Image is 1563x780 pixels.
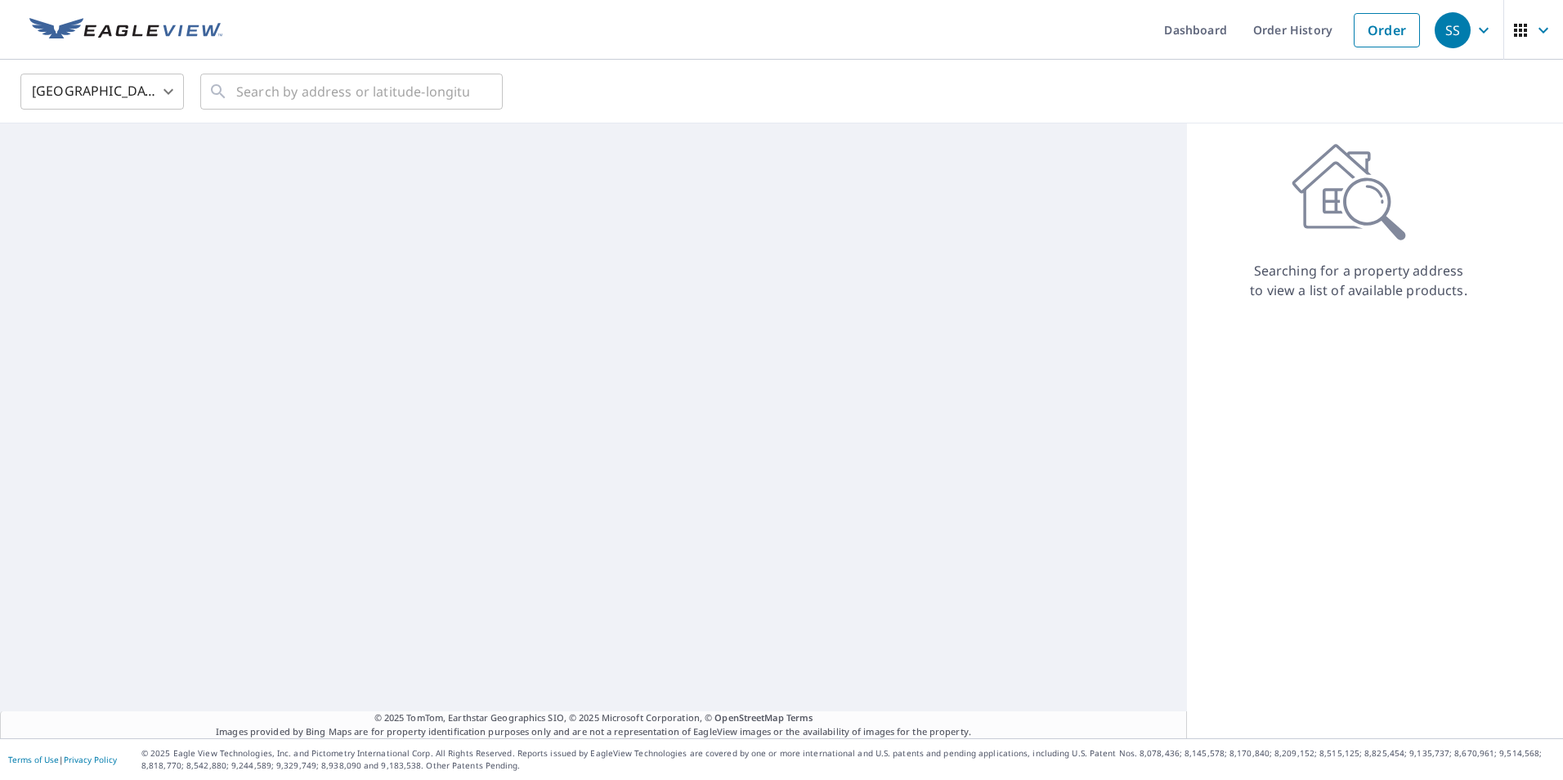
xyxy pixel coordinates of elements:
[374,711,813,725] span: © 2025 TomTom, Earthstar Geographics SIO, © 2025 Microsoft Corporation, ©
[141,747,1555,772] p: © 2025 Eagle View Technologies, Inc. and Pictometry International Corp. All Rights Reserved. Repo...
[1354,13,1420,47] a: Order
[20,69,184,114] div: [GEOGRAPHIC_DATA]
[714,711,783,724] a: OpenStreetMap
[1435,12,1471,48] div: SS
[64,754,117,765] a: Privacy Policy
[1249,261,1468,300] p: Searching for a property address to view a list of available products.
[786,711,813,724] a: Terms
[29,18,222,43] img: EV Logo
[236,69,469,114] input: Search by address or latitude-longitude
[8,755,117,764] p: |
[8,754,59,765] a: Terms of Use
